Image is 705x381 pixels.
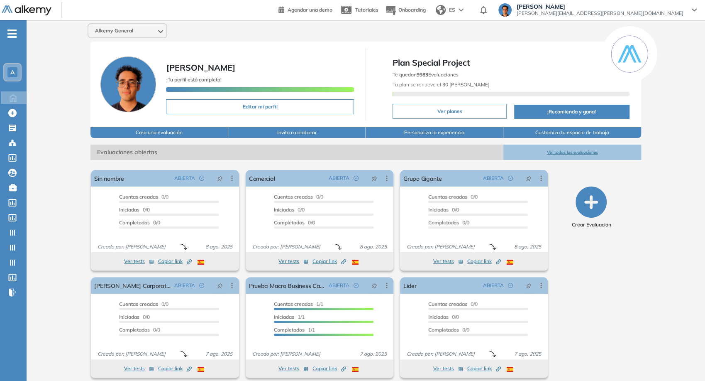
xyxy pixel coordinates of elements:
[217,282,223,289] span: pushpin
[211,279,229,292] button: pushpin
[312,364,346,374] button: Copiar link
[428,314,449,320] span: Iniciadas
[278,256,308,266] button: Ver tests
[90,145,503,160] span: Evaluaciones abiertas
[393,104,507,119] button: Ver planes
[274,314,294,320] span: Iniciadas
[278,4,332,14] a: Agendar una demo
[356,350,390,358] span: 7 ago. 2025
[385,1,426,19] button: Onboarding
[365,172,383,185] button: pushpin
[249,350,324,358] span: Creado por: [PERSON_NAME]
[571,187,611,229] button: Crear Evaluación
[2,5,51,16] img: Logo
[7,33,17,34] i: -
[467,256,501,266] button: Copiar link
[211,172,229,185] button: pushpin
[288,7,332,13] span: Agendar una demo
[433,364,463,374] button: Ver tests
[274,206,305,213] span: 0/0
[571,221,611,229] span: Crear Evaluación
[507,260,513,265] img: ESP
[228,127,366,138] button: Invita a colaborar
[514,105,629,119] button: ¡Recomienda y gana!
[365,279,383,292] button: pushpin
[202,350,236,358] span: 7 ago. 2025
[274,194,323,200] span: 0/0
[166,62,235,73] span: [PERSON_NAME]
[10,69,15,76] span: A
[119,314,150,320] span: 0/0
[329,175,349,182] span: ABIERTA
[166,99,354,114] button: Editar mi perfil
[94,350,169,358] span: Creado por: [PERSON_NAME]
[329,282,349,289] span: ABIERTA
[352,260,359,265] img: ESP
[119,327,150,333] span: Completados
[467,365,501,372] span: Copiar link
[393,81,490,88] span: Tu plan se renueva el
[124,364,154,374] button: Ver tests
[278,364,308,374] button: Ver tests
[508,283,513,288] span: check-circle
[428,219,459,226] span: Completados
[94,170,124,187] a: Sin nombre
[119,314,139,320] span: Iniciadas
[483,282,504,289] span: ABIERTA
[483,175,504,182] span: ABIERTA
[354,176,359,181] span: check-circle
[428,194,478,200] span: 0/0
[467,364,501,374] button: Copiar link
[511,350,544,358] span: 7 ago. 2025
[511,243,544,251] span: 8 ago. 2025
[355,7,378,13] span: Tutoriales
[119,301,168,307] span: 0/0
[119,219,160,226] span: 0/0
[517,10,683,17] span: [PERSON_NAME][EMAIL_ADDRESS][PERSON_NAME][DOMAIN_NAME]
[166,76,221,83] span: ¡Tu perfil está completo!
[124,256,154,266] button: Ver tests
[119,194,158,200] span: Cuentas creadas
[158,364,192,374] button: Copiar link
[403,350,478,358] span: Creado por: [PERSON_NAME]
[517,3,683,10] span: [PERSON_NAME]
[119,206,139,213] span: Iniciadas
[249,170,275,187] a: Comercial
[403,243,478,251] span: Creado por: [PERSON_NAME]
[274,301,313,307] span: Cuentas creadas
[158,258,192,265] span: Copiar link
[503,145,641,160] button: Ver todas las evaluaciones
[274,314,305,320] span: 1/1
[526,175,532,182] span: pushpin
[249,277,325,294] a: Prueba Macro Business Case
[371,175,377,182] span: pushpin
[119,194,168,200] span: 0/0
[274,194,313,200] span: Cuentas creadas
[119,219,150,226] span: Completados
[393,57,629,69] span: Plan Special Project
[508,176,513,181] span: check-circle
[158,256,192,266] button: Copiar link
[312,256,346,266] button: Copiar link
[199,283,204,288] span: check-circle
[119,327,160,333] span: 0/0
[202,243,236,251] span: 8 ago. 2025
[366,127,503,138] button: Personaliza la experiencia
[520,279,538,292] button: pushpin
[507,367,513,372] img: ESP
[449,6,455,14] span: ES
[312,258,346,265] span: Copiar link
[90,127,228,138] button: Crea una evaluación
[428,327,469,333] span: 0/0
[520,172,538,185] button: pushpin
[274,219,305,226] span: Completados
[459,8,463,12] img: arrow
[217,175,223,182] span: pushpin
[274,206,294,213] span: Iniciadas
[174,175,195,182] span: ABIERTA
[94,277,171,294] a: [PERSON_NAME] Corporation
[249,243,324,251] span: Creado por: [PERSON_NAME]
[441,81,490,88] b: 30 [PERSON_NAME]
[158,365,192,372] span: Copiar link
[467,258,501,265] span: Copiar link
